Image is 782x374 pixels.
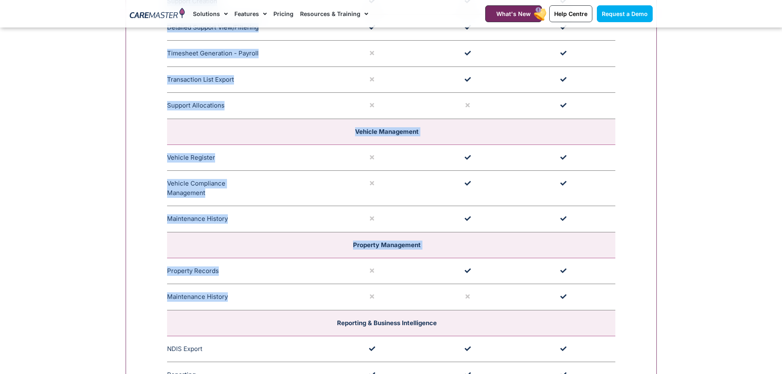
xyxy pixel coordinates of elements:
[167,206,328,232] td: Maintenance History
[130,8,185,20] img: CareMaster Logo
[167,258,328,284] td: Property Records
[337,319,437,327] span: Reporting & Business Intelligence
[167,171,328,206] td: Vehicle Compliance Management
[167,41,328,67] td: Timesheet Generation - Payroll
[167,67,328,93] td: Transaction List Export
[549,5,592,22] a: Help Centre
[167,336,328,362] td: NDIS Export
[485,5,542,22] a: What's New
[597,5,653,22] a: Request a Demo
[167,145,328,171] td: Vehicle Register
[496,10,531,17] span: What's New
[167,284,328,310] td: Maintenance History
[554,10,587,17] span: Help Centre
[167,93,328,119] td: Support Allocations
[353,241,421,249] span: Property Management
[602,10,648,17] span: Request a Demo
[355,128,419,135] span: Vehicle Management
